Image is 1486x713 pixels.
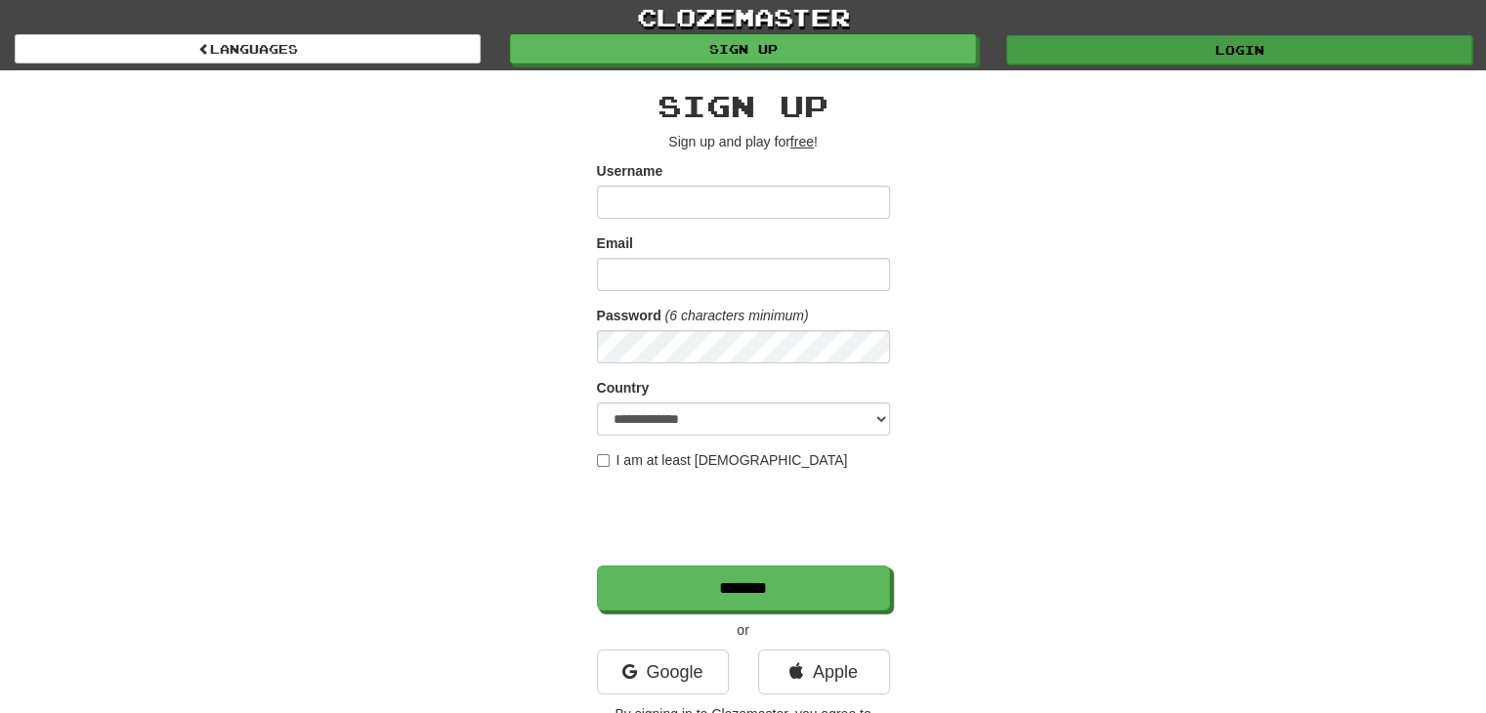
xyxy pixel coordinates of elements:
label: I am at least [DEMOGRAPHIC_DATA] [597,450,848,470]
h2: Sign up [597,90,890,122]
a: Languages [15,34,481,63]
label: Country [597,378,650,398]
iframe: reCAPTCHA [597,480,894,556]
label: Password [597,306,661,325]
u: free [790,134,814,149]
a: Sign up [510,34,976,63]
em: (6 characters minimum) [665,308,809,323]
a: Apple [758,650,890,694]
a: Google [597,650,729,694]
p: Sign up and play for ! [597,132,890,151]
input: I am at least [DEMOGRAPHIC_DATA] [597,454,610,467]
label: Username [597,161,663,181]
label: Email [597,233,633,253]
a: Login [1006,35,1472,64]
p: or [597,620,890,640]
